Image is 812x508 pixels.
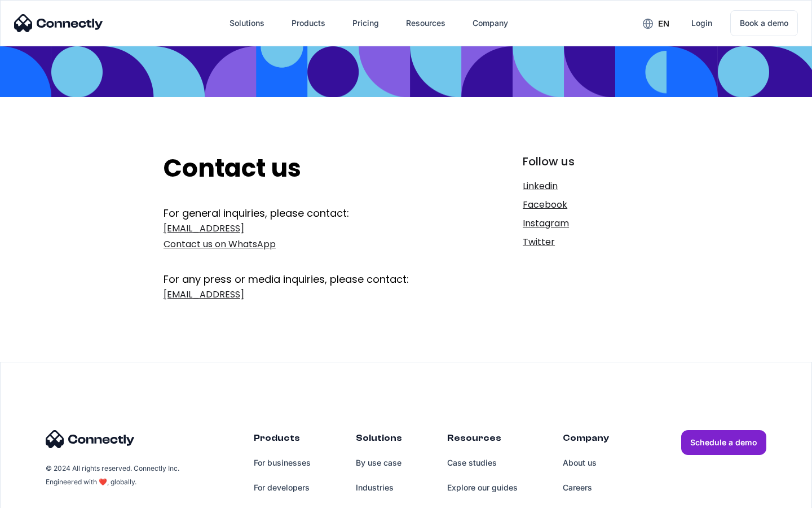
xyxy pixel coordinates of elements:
div: For general inquiries, please contact: [164,206,449,221]
a: About us [563,450,609,475]
div: Login [691,15,712,31]
a: [EMAIL_ADDRESS] [164,287,449,303]
img: Connectly Logo [46,430,135,448]
a: Pricing [343,10,388,37]
a: Instagram [523,216,648,231]
img: Connectly Logo [14,14,103,32]
a: Careers [563,475,609,500]
div: Solutions [356,430,402,450]
a: Explore our guides [447,475,518,500]
ul: Language list [23,488,68,504]
div: Solutions [230,15,264,31]
a: Twitter [523,234,648,250]
aside: Language selected: English [11,488,68,504]
div: Resources [447,430,518,450]
a: For businesses [254,450,311,475]
a: Linkedin [523,178,648,194]
div: Pricing [352,15,379,31]
a: Case studies [447,450,518,475]
a: Login [682,10,721,37]
a: By use case [356,450,402,475]
div: For any press or media inquiries, please contact: [164,255,449,287]
div: en [658,16,669,32]
div: Resources [406,15,445,31]
a: [EMAIL_ADDRESS]Contact us on WhatsApp [164,221,449,252]
a: Book a demo [730,10,798,36]
div: © 2024 All rights reserved. Connectly Inc. Engineered with ❤️, globally. [46,462,181,489]
a: For developers [254,475,311,500]
div: Company [563,430,609,450]
a: Schedule a demo [681,430,766,455]
a: Industries [356,475,402,500]
h2: Contact us [164,154,449,183]
div: Follow us [523,154,648,169]
div: Company [473,15,508,31]
div: Products [292,15,325,31]
div: Products [254,430,311,450]
a: Facebook [523,197,648,213]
